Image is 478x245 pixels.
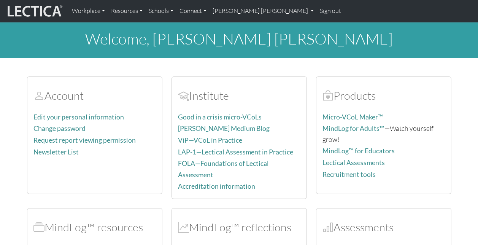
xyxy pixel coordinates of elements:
span: Products [322,89,333,102]
a: Sign out [317,3,344,19]
a: Micro-VCoL Maker™ [322,113,383,121]
h2: Institute [178,89,300,102]
a: [PERSON_NAME] [PERSON_NAME] [210,3,317,19]
h2: Products [322,89,445,102]
a: Workplace [69,3,108,19]
a: Good in a crisis micro-VCoLs [178,113,262,121]
a: Recruitment tools [322,170,376,178]
p: —Watch yourself grow! [322,123,445,145]
h2: Account [33,89,156,102]
a: Lectical Assessments [322,159,385,167]
h2: MindLog™ reflections [178,221,300,234]
a: [PERSON_NAME] Medium Blog [178,124,270,132]
h2: MindLog™ resources [33,221,156,234]
span: Assessments [322,220,333,234]
a: Newsletter List [33,148,79,156]
span: Account [33,89,44,102]
a: FOLA—Foundations of Lectical Assessment [178,159,269,178]
a: MindLog for Adults™ [322,124,384,132]
a: MindLog™ for Educators [322,147,395,155]
a: Schools [146,3,176,19]
img: lecticalive [6,4,63,18]
a: Request report viewing permission [33,136,136,144]
span: Account [178,89,189,102]
a: ViP—VCoL in Practice [178,136,242,144]
a: Edit your personal information [33,113,124,121]
h2: Assessments [322,221,445,234]
a: Connect [176,3,210,19]
a: Accreditation information [178,182,255,190]
a: LAP-1—Lectical Assessment in Practice [178,148,293,156]
a: Resources [108,3,146,19]
span: MindLog [178,220,189,234]
span: MindLog™ resources [33,220,44,234]
a: Change password [33,124,86,132]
